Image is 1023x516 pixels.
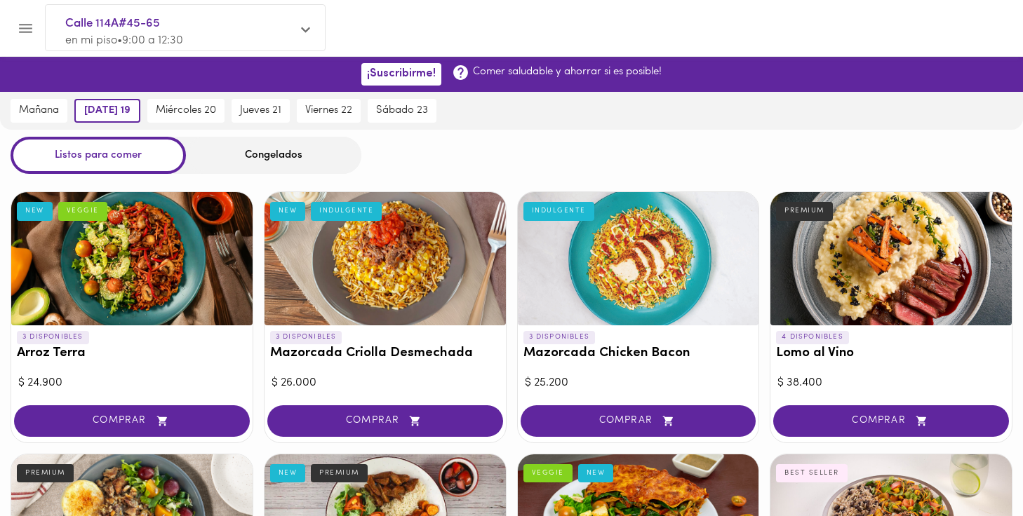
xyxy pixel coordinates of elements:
button: ¡Suscribirme! [361,63,441,85]
div: INDULGENTE [523,202,594,220]
div: $ 26.000 [272,375,499,391]
span: en mi piso • 9:00 a 12:30 [65,35,183,46]
span: viernes 22 [305,104,352,117]
button: COMPRAR [521,405,756,437]
div: NEW [270,464,306,482]
span: Calle 114A#45-65 [65,15,291,33]
button: Menu [8,11,43,46]
div: $ 38.400 [777,375,1005,391]
button: COMPRAR [773,405,1009,437]
p: 3 DISPONIBLES [523,331,596,344]
button: [DATE] 19 [74,99,140,123]
span: COMPRAR [791,415,991,427]
div: VEGGIE [58,202,107,220]
span: [DATE] 19 [84,104,131,117]
button: sábado 23 [368,99,436,123]
div: Listos para comer [11,137,186,174]
div: NEW [17,202,53,220]
div: VEGGIE [523,464,573,482]
button: miércoles 20 [147,99,225,123]
iframe: Messagebird Livechat Widget [942,435,1009,502]
h3: Mazorcada Criolla Desmechada [270,346,500,361]
span: ¡Suscribirme! [367,67,436,81]
div: BEST SELLER [776,464,848,482]
span: sábado 23 [376,104,428,117]
div: Lomo al Vino [770,192,1012,325]
div: Congelados [186,137,361,174]
span: mañana [19,104,59,117]
button: COMPRAR [14,405,250,437]
p: 3 DISPONIBLES [270,331,342,344]
span: COMPRAR [538,415,739,427]
p: 3 DISPONIBLES [17,331,89,344]
div: PREMIUM [17,464,74,482]
h3: Lomo al Vino [776,346,1006,361]
button: jueves 21 [232,99,290,123]
button: mañana [11,99,67,123]
span: miércoles 20 [156,104,216,117]
h3: Arroz Terra [17,346,247,361]
button: COMPRAR [267,405,503,437]
span: COMPRAR [285,415,486,427]
h3: Mazorcada Chicken Bacon [523,346,754,361]
div: Mazorcada Chicken Bacon [518,192,759,325]
span: COMPRAR [32,415,232,427]
div: PREMIUM [311,464,368,482]
div: PREMIUM [776,202,833,220]
div: $ 24.900 [18,375,246,391]
span: jueves 21 [240,104,281,117]
div: Arroz Terra [11,192,253,325]
p: 4 DISPONIBLES [776,331,849,344]
div: INDULGENTE [311,202,382,220]
button: viernes 22 [297,99,361,123]
div: $ 25.200 [525,375,752,391]
div: Mazorcada Criolla Desmechada [265,192,506,325]
div: NEW [578,464,614,482]
div: NEW [270,202,306,220]
p: Comer saludable y ahorrar si es posible! [473,64,662,79]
